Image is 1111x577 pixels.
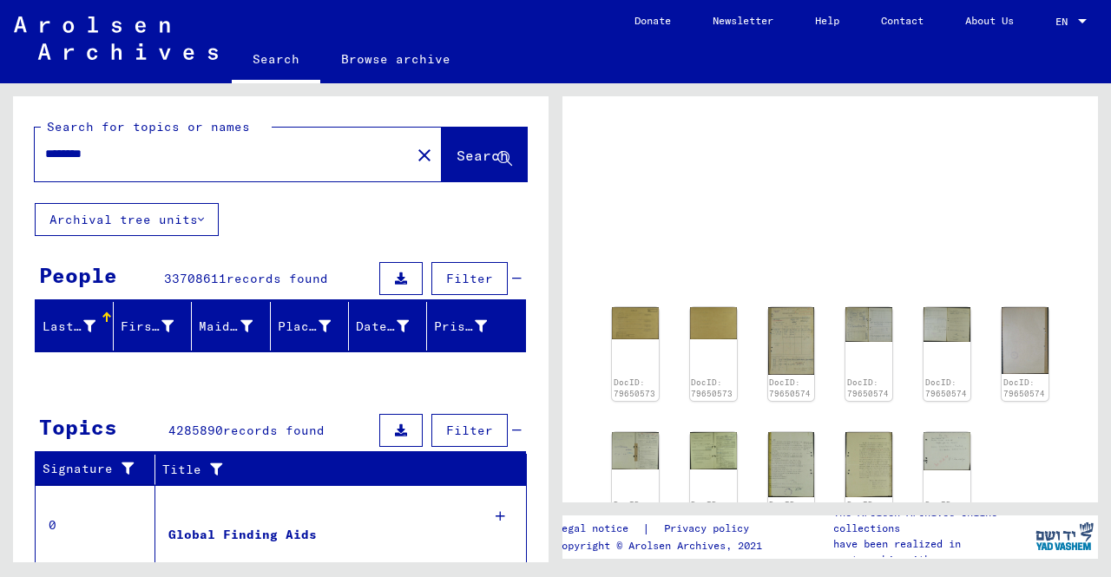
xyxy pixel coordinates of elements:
[690,307,737,339] img: 002.jpg
[434,318,487,336] div: Prisoner #
[427,302,525,351] mat-header-cell: Prisoner #
[650,520,770,538] a: Privacy policy
[612,307,659,340] img: 001.jpg
[847,500,889,521] a: DocID: 79650576
[431,262,508,295] button: Filter
[39,411,117,443] div: Topics
[227,271,328,286] span: records found
[924,432,970,470] img: 001.jpg
[555,520,642,538] a: Legal notice
[768,432,815,497] img: 001.jpg
[555,538,770,554] p: Copyright © Arolsen Archives, 2021
[457,147,509,164] span: Search
[36,485,155,565] td: 0
[833,505,1031,536] p: The Arolsen Archives online collections
[442,128,527,181] button: Search
[446,271,493,286] span: Filter
[168,423,223,438] span: 4285890
[691,500,733,521] a: DocID: 79650575
[612,432,659,469] img: 001.jpg
[114,302,192,351] mat-header-cell: First Name
[1055,16,1075,28] span: EN
[845,307,892,342] img: 002.jpg
[43,456,159,483] div: Signature
[278,312,352,340] div: Place of Birth
[614,377,655,399] a: DocID: 79650573
[43,318,95,336] div: Last Name
[39,259,117,291] div: People
[614,500,655,521] a: DocID: 79650575
[35,203,219,236] button: Archival tree units
[47,119,250,134] mat-label: Search for topics or names
[414,145,435,166] mat-icon: close
[431,414,508,447] button: Filter
[43,312,117,340] div: Last Name
[162,461,492,479] div: Title
[833,536,1031,567] p: have been realized in partnership with
[43,460,141,478] div: Signature
[199,312,273,340] div: Maiden Name
[555,520,770,538] div: |
[924,307,970,342] img: 003.jpg
[847,377,889,399] a: DocID: 79650574
[121,312,195,340] div: First Name
[168,526,317,544] div: Global Finding Aids
[769,500,811,521] a: DocID: 79650576
[192,302,270,351] mat-header-cell: Maiden Name
[925,377,967,399] a: DocID: 79650574
[845,432,892,497] img: 002.jpg
[14,16,218,60] img: Arolsen_neg.svg
[434,312,509,340] div: Prisoner #
[691,377,733,399] a: DocID: 79650573
[407,137,442,172] button: Clear
[320,38,471,80] a: Browse archive
[278,318,331,336] div: Place of Birth
[356,312,431,340] div: Date of Birth
[271,302,349,351] mat-header-cell: Place of Birth
[232,38,320,83] a: Search
[925,500,967,521] a: DocID: 79650577
[768,307,815,375] img: 001.jpg
[1002,307,1049,374] img: 004.jpg
[769,377,811,399] a: DocID: 79650574
[356,318,409,336] div: Date of Birth
[36,302,114,351] mat-header-cell: Last Name
[162,456,509,483] div: Title
[446,423,493,438] span: Filter
[199,318,252,336] div: Maiden Name
[349,302,427,351] mat-header-cell: Date of Birth
[1032,515,1097,558] img: yv_logo.png
[690,432,737,469] img: 002.jpg
[121,318,174,336] div: First Name
[223,423,325,438] span: records found
[164,271,227,286] span: 33708611
[1003,377,1045,399] a: DocID: 79650574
